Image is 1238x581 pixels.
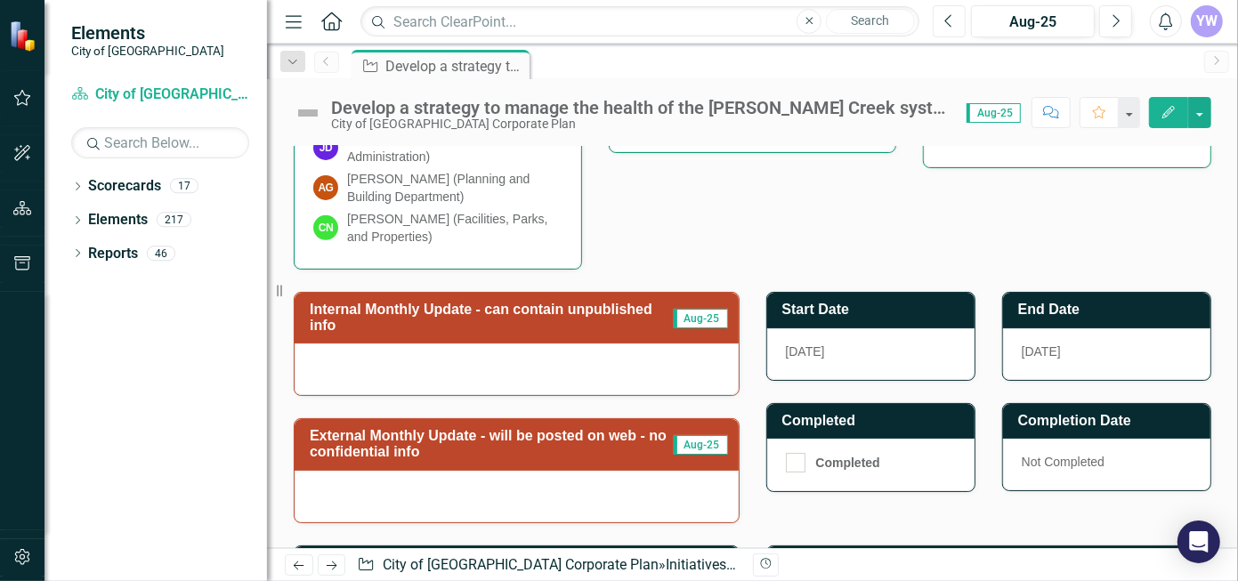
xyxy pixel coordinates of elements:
div: Open Intercom Messenger [1177,520,1220,563]
div: City of [GEOGRAPHIC_DATA] Corporate Plan [331,117,949,131]
div: [PERSON_NAME] (Engineering Administration) [347,130,562,165]
h3: External Monthly Update - will be posted on web - no confidential info [310,428,674,459]
span: Elements [71,22,224,44]
span: [DATE] [786,344,825,359]
div: Develop a strategy to manage the health of the [PERSON_NAME] Creek system [385,55,525,77]
div: 217 [157,213,191,228]
a: Reports [88,244,138,264]
button: Search [826,9,915,34]
a: Elements [88,210,148,230]
div: JD [313,135,338,160]
div: 17 [170,179,198,194]
span: Aug-25 [674,435,728,455]
h3: Completed [782,413,966,429]
span: Aug-25 [967,103,1021,123]
img: ClearPoint Strategy [9,20,40,52]
h3: End Date [1018,302,1202,318]
input: Search Below... [71,127,249,158]
div: Not Completed [1003,439,1210,490]
span: Search [852,13,890,28]
a: Scorecards [88,176,161,197]
div: [PERSON_NAME] (Planning and Building Department) [347,170,562,206]
div: » » [357,555,739,576]
h3: Start Date [782,302,966,318]
div: Develop a strategy to manage the health of the [PERSON_NAME] Creek system [331,98,949,117]
img: Not Defined [294,99,322,127]
span: [DATE] [1022,344,1061,359]
span: Aug-25 [674,309,728,328]
a: City of [GEOGRAPHIC_DATA] Corporate Plan [383,556,659,573]
button: YW [1191,5,1223,37]
small: City of [GEOGRAPHIC_DATA] [71,44,224,58]
div: 46 [147,246,175,261]
a: Initiatives [666,556,736,573]
div: Aug-25 [977,12,1088,33]
a: City of [GEOGRAPHIC_DATA] Corporate Plan [71,85,249,105]
input: Search ClearPoint... [360,6,919,37]
div: CN [313,215,338,240]
h3: Internal Monthly Update - can contain unpublished info [310,302,674,333]
div: [PERSON_NAME] (Facilities, Parks, and Properties) [347,210,562,246]
h3: Completion Date [1018,413,1202,429]
button: Aug-25 [971,5,1095,37]
div: AG [313,175,338,200]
